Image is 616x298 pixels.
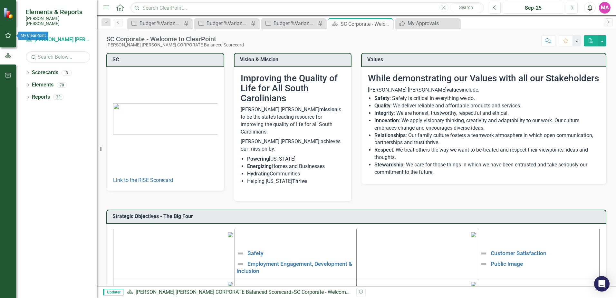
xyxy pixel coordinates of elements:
button: Search [450,3,482,12]
div: SC Corporate - Welcome to ClearPoint [341,20,391,28]
button: MA [599,2,611,14]
input: Search Below... [26,51,90,63]
li: : We apply visionary thinking, creativity and adaptability to our work. Our culture embraces chan... [374,117,600,132]
strong: Energizing [247,163,272,169]
a: Reports [32,94,50,101]
li: Helping [US_STATE] [247,178,345,185]
h2: Improving the Quality of Life for All South Carolinians [241,74,345,103]
div: Budget %Variance​ - Electric NFOM + CAPITAL [207,19,249,27]
img: mceclip2%20v3.png [471,232,476,237]
a: Budget %Variance​ - Electric NFOM + CAPITAL [196,19,249,27]
div: Budget %Variance Overall - Electric & Water NFOM + CAPITAL [274,19,316,27]
li: [US_STATE] [247,155,345,163]
h3: Vision & Mission [240,57,348,63]
li: : We treat others the way we want to be treated and respect their viewpoints, ideas and thoughts. [374,146,600,161]
div: Sep-25 [505,4,562,12]
li: : Safety is critical in everything we do. [374,95,600,102]
div: My Approvals [408,19,458,27]
img: mceclip4.png [471,282,476,287]
li: Homes and Businesses [247,163,345,170]
a: Public Image [491,260,523,267]
img: Not Defined [236,260,244,268]
strong: Powering [247,156,269,162]
div: SC Corporate - Welcome to ClearPoint [106,35,244,43]
li: Communities [247,170,345,178]
a: [PERSON_NAME] [PERSON_NAME] CORPORATE Balanced Scorecard [136,289,291,295]
span: Search [459,5,473,10]
strong: mission [319,106,337,113]
div: Open Intercom Messenger [594,276,610,292]
strong: Relationships [374,132,406,138]
a: [PERSON_NAME] [PERSON_NAME] CORPORATE Balanced Scorecard [26,36,90,44]
p: [PERSON_NAME] [PERSON_NAME] achieves our mission by: [241,137,345,154]
img: Not Defined [480,250,487,257]
div: My ClearPoint [18,32,48,40]
p: [PERSON_NAME] [PERSON_NAME] include: [368,86,600,94]
strong: Thrive [292,178,307,184]
div: » [127,289,351,296]
div: 3 [62,70,72,75]
img: mceclip1%20v4.png [228,232,233,237]
a: My Approvals [397,19,458,27]
h3: SC [112,57,220,63]
a: Budget %Variance - Electric & Water NFOM (RISE) [129,19,182,27]
div: 70 [57,82,67,88]
li: : Our family culture fosters a teamwork atmosphere in which open communication, partnerships and ... [374,132,600,147]
strong: Respect [374,147,393,153]
div: SC Corporate - Welcome to ClearPoint [294,289,379,295]
span: Elements & Reports [26,8,90,16]
div: Budget %Variance - Electric & Water NFOM (RISE) [140,19,182,27]
a: Scorecards [32,69,58,76]
h2: While demonstrating our Values with all our Stakeholders [368,74,600,84]
input: Search ClearPoint... [130,2,484,14]
strong: Hydrating [247,171,270,177]
a: Safety [247,250,264,256]
a: Elements [32,81,53,89]
span: Updater [103,289,123,295]
a: Link to the RISE Scorecard [113,177,173,183]
div: 33 [53,94,63,100]
img: ClearPoint Strategy [3,7,14,19]
h3: Values [367,57,602,63]
div: [PERSON_NAME] [PERSON_NAME] CORPORATE Balanced Scorecard [106,43,244,47]
a: Customer Satisfaction [491,250,546,256]
strong: values [447,87,462,93]
a: Budget %Variance Overall - Electric & Water NFOM + CAPITAL [263,19,316,27]
button: Sep-25 [503,2,564,14]
strong: Stewardship [374,162,403,168]
img: Not Defined [480,260,487,268]
img: mceclip3%20v3.png [228,282,233,287]
img: Not Defined [236,250,244,257]
p: [PERSON_NAME] [PERSON_NAME] is to be the state’s leading resource for improving the quality of li... [241,106,345,137]
a: Employment Engagement, Development & Inclusion [236,260,352,274]
small: [PERSON_NAME] [PERSON_NAME] [26,16,90,26]
strong: Innovation [374,117,399,124]
strong: Integrity [374,110,394,116]
li: : We deliver reliable and affordable products and services. [374,102,600,110]
h3: Strategic Objectives - The Big Four [112,214,602,219]
li: : We are honest, trustworthy, respectful and ethical. [374,110,600,117]
li: : We care for those things in which we have been entrusted and take seriously our commitment to t... [374,161,600,176]
strong: Safety [374,95,390,101]
strong: Quality [374,103,390,109]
